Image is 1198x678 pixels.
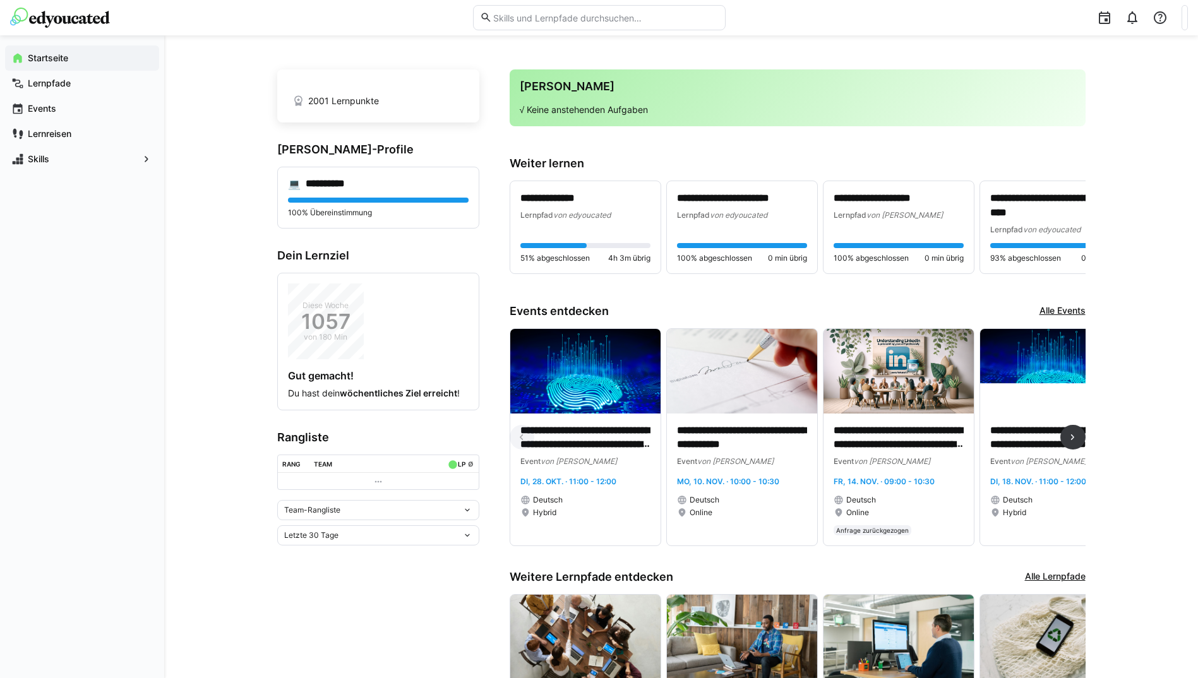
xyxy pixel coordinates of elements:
[340,388,457,398] strong: wöchentliches Ziel erreicht
[697,456,774,466] span: von [PERSON_NAME]
[308,95,379,107] span: 2001 Lernpunkte
[277,431,479,444] h3: Rangliste
[284,505,340,515] span: Team-Rangliste
[677,253,752,263] span: 100% abgeschlossen
[1003,508,1026,518] span: Hybrid
[768,253,807,263] span: 0 min übrig
[690,508,712,518] span: Online
[1081,253,1120,263] span: 0 min übrig
[677,210,710,220] span: Lernpfad
[510,570,673,584] h3: Weitere Lernpfade entdecken
[990,456,1010,466] span: Event
[520,80,1075,93] h3: [PERSON_NAME]
[553,210,611,220] span: von edyoucated
[510,329,661,413] img: image
[282,460,301,468] div: Rang
[834,477,935,486] span: Fr, 14. Nov. · 09:00 - 10:30
[520,456,541,466] span: Event
[1010,456,1087,466] span: von [PERSON_NAME]
[834,456,854,466] span: Event
[520,210,553,220] span: Lernpfad
[836,526,909,534] span: Anfrage zurückgezogen
[492,12,718,23] input: Skills und Lernpfade durchsuchen…
[608,253,650,263] span: 4h 3m übrig
[541,456,617,466] span: von [PERSON_NAME]
[288,387,469,400] p: Du hast dein !
[990,253,1061,263] span: 93% abgeschlossen
[277,249,479,263] h3: Dein Lernziel
[980,329,1130,413] img: image
[1039,304,1086,318] a: Alle Events
[1025,570,1086,584] a: Alle Lernpfade
[510,304,609,318] h3: Events entdecken
[990,225,1023,234] span: Lernpfad
[288,177,301,190] div: 💻️
[520,104,1075,116] p: √ Keine anstehenden Aufgaben
[834,253,909,263] span: 100% abgeschlossen
[710,210,767,220] span: von edyoucated
[846,508,869,518] span: Online
[288,369,469,382] h4: Gut gemacht!
[458,460,465,468] div: LP
[1003,495,1033,505] span: Deutsch
[277,143,479,157] h3: [PERSON_NAME]-Profile
[990,477,1086,486] span: Di, 18. Nov. · 11:00 - 12:00
[1023,225,1081,234] span: von edyoucated
[468,458,474,468] a: ø
[520,477,616,486] span: Di, 28. Okt. · 11:00 - 12:00
[510,157,1086,170] h3: Weiter lernen
[667,329,817,413] img: image
[677,477,779,486] span: Mo, 10. Nov. · 10:00 - 10:30
[846,495,876,505] span: Deutsch
[314,460,332,468] div: Team
[284,530,338,540] span: Letzte 30 Tage
[533,495,563,505] span: Deutsch
[288,208,469,218] p: 100% Übereinstimmung
[690,495,719,505] span: Deutsch
[677,456,697,466] span: Event
[520,253,590,263] span: 51% abgeschlossen
[533,508,556,518] span: Hybrid
[834,210,866,220] span: Lernpfad
[925,253,964,263] span: 0 min übrig
[824,329,974,413] img: image
[854,456,930,466] span: von [PERSON_NAME]
[866,210,943,220] span: von [PERSON_NAME]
